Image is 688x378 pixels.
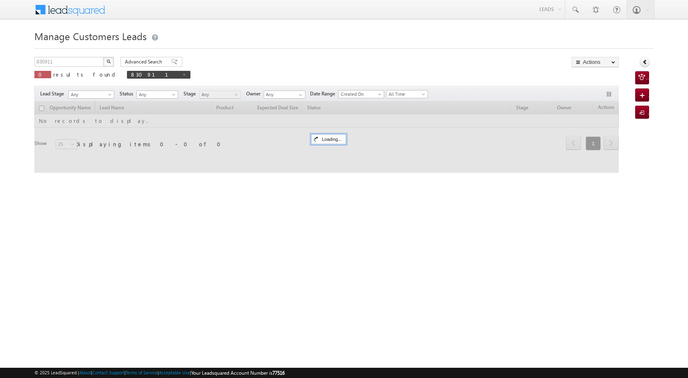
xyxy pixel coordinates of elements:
[338,90,384,98] a: Created On
[183,90,199,97] span: Stage
[310,90,338,97] span: Date Range
[572,57,619,67] button: Actions
[38,71,47,78] span: 0
[191,370,285,376] span: Your Leadsquared Account Number is
[131,71,178,78] span: 830911
[199,91,238,98] span: Any
[339,91,381,98] span: Created On
[125,58,165,66] span: Advanced Search
[136,91,178,99] a: Any
[126,370,158,375] a: Terms of Service
[79,370,91,375] a: About
[92,370,124,375] a: Contact Support
[68,91,114,99] a: Any
[69,91,111,98] span: Any
[246,90,264,97] span: Owner
[34,369,285,377] span: © 2025 LeadSquared | | | | |
[53,71,118,78] span: results found
[387,91,425,98] span: All Time
[34,29,147,43] span: Manage Customers Leads
[159,370,190,375] a: Acceptable Use
[311,134,346,144] div: Loading...
[264,91,306,99] input: Type to Search
[40,90,67,97] span: Lead Stage
[272,370,285,376] span: 77516
[294,91,305,99] a: Show All Items
[106,59,111,63] img: Search
[137,91,176,98] span: Any
[120,90,136,97] span: Status
[386,90,428,98] a: All Time
[199,91,241,99] a: Any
